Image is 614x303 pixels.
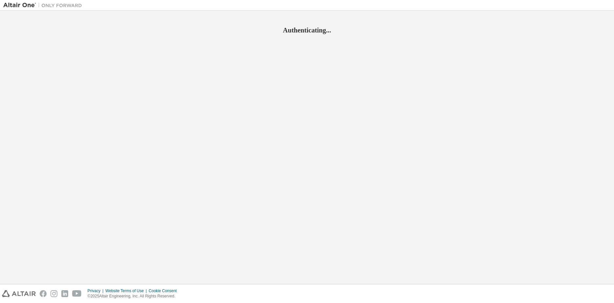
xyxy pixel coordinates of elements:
img: instagram.svg [51,290,57,297]
div: Cookie Consent [149,288,180,293]
img: Altair One [3,2,85,9]
img: altair_logo.svg [2,290,36,297]
img: youtube.svg [72,290,82,297]
img: linkedin.svg [61,290,68,297]
div: Privacy [88,288,105,293]
div: Website Terms of Use [105,288,149,293]
p: © 2025 Altair Engineering, Inc. All Rights Reserved. [88,293,181,299]
h2: Authenticating... [3,26,611,34]
img: facebook.svg [40,290,47,297]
